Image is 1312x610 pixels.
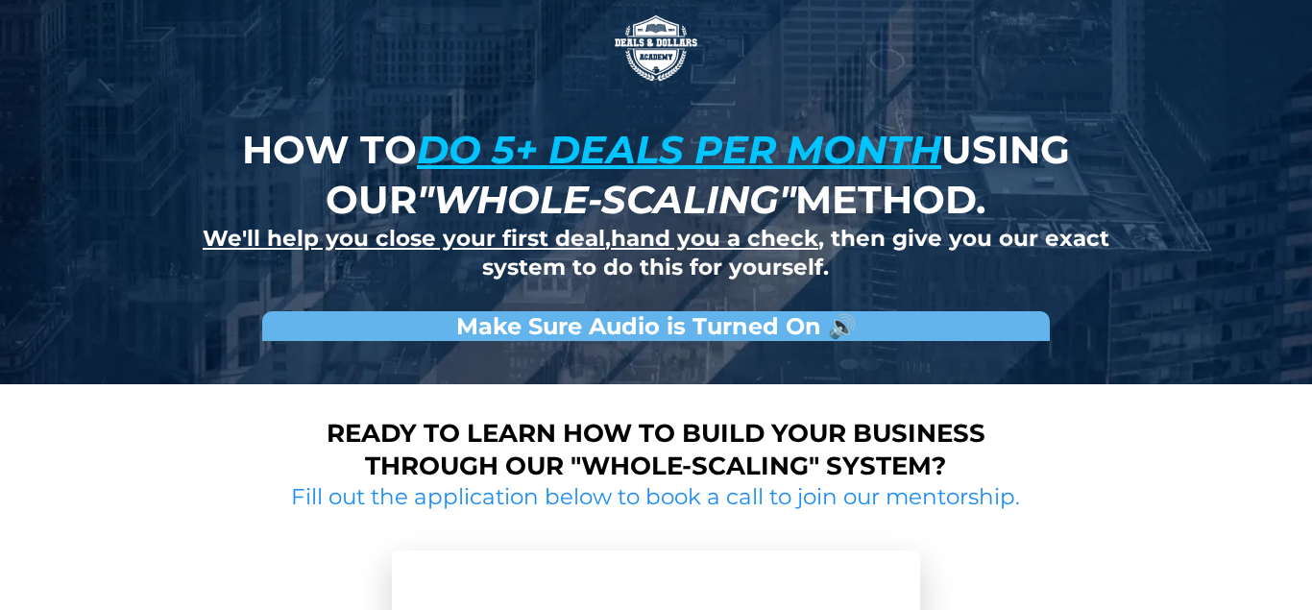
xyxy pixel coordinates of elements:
strong: How to using our method. [242,126,1070,223]
strong: , , then give you our exact system to do this for yourself. [203,225,1109,281]
u: hand you a check [611,225,818,252]
em: "whole-scaling" [417,176,795,223]
u: We'll help you close your first deal [203,225,605,252]
strong: Make Sure Audio is Turned On 🔊 [456,312,857,340]
u: do 5+ deals per month [417,126,941,173]
strong: Ready to learn how to build your business through our "whole-scaling" system? [327,418,985,481]
h2: Fill out the application below to book a call to join our mentorship. [284,483,1028,512]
